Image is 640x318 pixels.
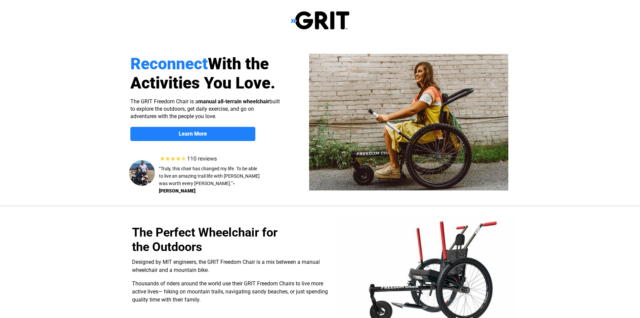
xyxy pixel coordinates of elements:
span: Reconnect [130,54,208,73]
strong: Learn More [179,131,207,137]
span: Activities You Love. [130,73,275,93]
span: “Truly, this chair has changed my life. To be able to live an amazing trail life with [PERSON_NAM... [159,166,260,186]
span: The Perfect Wheelchair for the Outdoors [132,225,278,254]
span: Designed by MIT engineers, the GRIT Freedom Chair is a mix between a manual wheelchair and a moun... [132,259,320,273]
span: Thousands of riders around the world use their GRIT Freedom Chairs to live more active lives— hik... [132,280,328,303]
a: Learn More [130,127,255,141]
span: With the [208,54,269,73]
strong: manual all-terrain wheelchair [198,98,269,105]
span: The GRIT Freedom Chair is a built to explore the outdoors, get daily exercise, and go on adventur... [130,98,280,119]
